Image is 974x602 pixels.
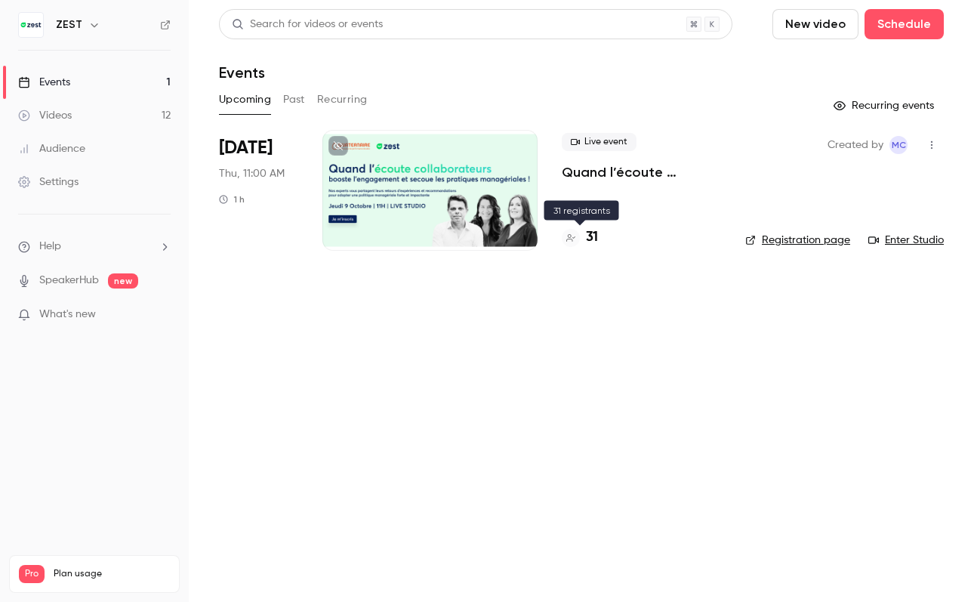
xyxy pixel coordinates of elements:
[39,239,61,255] span: Help
[18,141,85,156] div: Audience
[19,565,45,583] span: Pro
[865,9,944,39] button: Schedule
[219,130,298,251] div: Oct 9 Thu, 11:00 AM (Europe/Paris)
[828,136,883,154] span: Created by
[108,273,138,289] span: new
[892,136,906,154] span: MC
[54,568,170,580] span: Plan usage
[18,174,79,190] div: Settings
[317,88,368,112] button: Recurring
[827,94,944,118] button: Recurring events
[219,136,273,160] span: [DATE]
[283,88,305,112] button: Past
[219,63,265,82] h1: Events
[586,227,598,248] h4: 31
[18,108,72,123] div: Videos
[18,239,171,255] li: help-dropdown-opener
[219,88,271,112] button: Upcoming
[772,9,858,39] button: New video
[868,233,944,248] a: Enter Studio
[889,136,908,154] span: Marie Cannaferina
[18,75,70,90] div: Events
[562,227,598,248] a: 31
[745,233,850,248] a: Registration page
[219,193,245,205] div: 1 h
[562,133,636,151] span: Live event
[219,166,285,181] span: Thu, 11:00 AM
[19,13,43,37] img: ZEST
[39,307,96,323] span: What's new
[232,17,383,32] div: Search for videos or events
[56,17,82,32] h6: ZEST
[39,273,99,289] a: SpeakerHub
[562,163,721,181] a: Quand l’écoute collaborateurs booste l’engagement et secoue les pratiques managériales !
